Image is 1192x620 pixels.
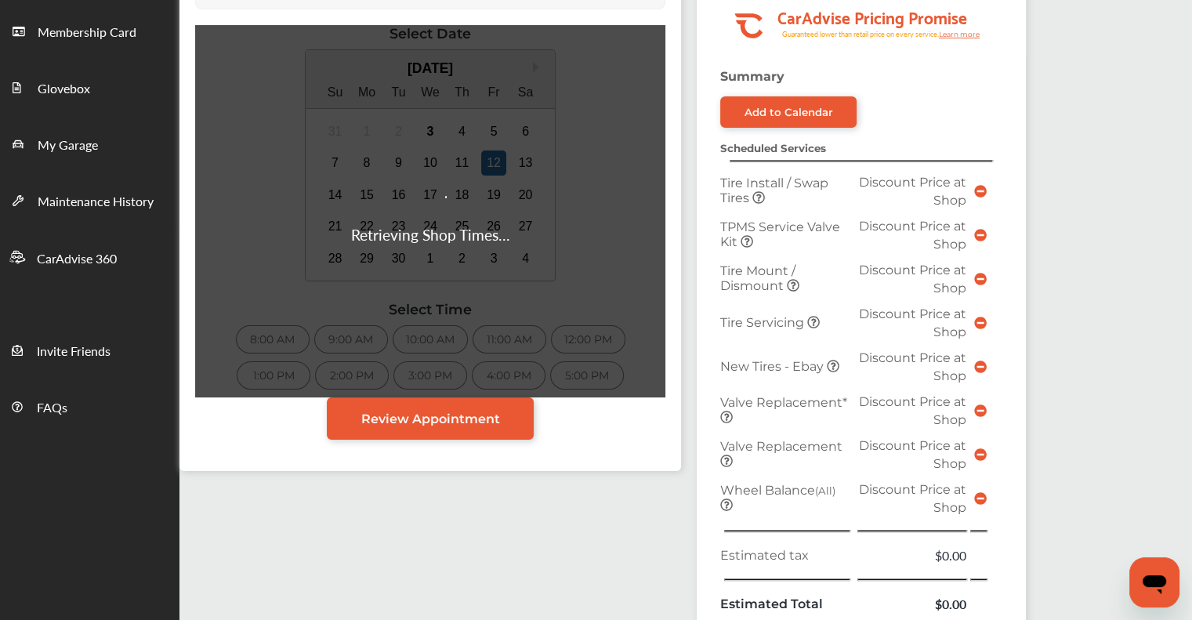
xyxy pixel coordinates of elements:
[720,96,857,128] a: Add to Calendar
[1,59,179,115] a: Glovebox
[38,136,98,156] span: My Garage
[361,412,500,426] span: Review Appointment
[745,106,833,118] div: Add to Calendar
[720,176,828,205] span: Tire Install / Swap Tires
[1,2,179,59] a: Membership Card
[720,483,835,498] span: Wheel Balance
[1,115,179,172] a: My Garage
[38,192,154,212] span: Maintenance History
[720,395,847,410] span: Valve Replacement*
[1129,557,1179,607] iframe: Button to launch messaging window
[815,484,835,497] small: (All)
[720,69,784,84] strong: Summary
[37,342,111,362] span: Invite Friends
[939,30,980,38] tspan: Learn more
[859,219,966,252] span: Discount Price at Shop
[37,398,67,419] span: FAQs
[720,315,807,330] span: Tire Servicing
[777,2,967,31] tspan: CarAdvise Pricing Promise
[720,359,827,374] span: New Tires - Ebay
[854,591,970,617] td: $0.00
[1,172,179,228] a: Maintenance History
[716,591,854,617] td: Estimated Total
[327,397,534,440] a: Review Appointment
[859,306,966,339] span: Discount Price at Shop
[38,23,136,43] span: Membership Card
[720,219,840,249] span: TPMS Service Valve Kit
[859,350,966,383] span: Discount Price at Shop
[859,175,966,208] span: Discount Price at Shop
[782,29,939,39] tspan: Guaranteed lower than retail price on every service.
[859,438,966,471] span: Discount Price at Shop
[720,439,842,454] span: Valve Replacement
[37,249,117,270] span: CarAdvise 360
[859,482,966,515] span: Discount Price at Shop
[720,142,826,154] strong: Scheduled Services
[351,224,510,245] div: Retrieving Shop Times...
[38,79,90,100] span: Glovebox
[854,542,970,568] td: $0.00
[859,263,966,295] span: Discount Price at Shop
[716,542,854,568] td: Estimated tax
[720,263,795,293] span: Tire Mount / Dismount
[859,394,966,427] span: Discount Price at Shop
